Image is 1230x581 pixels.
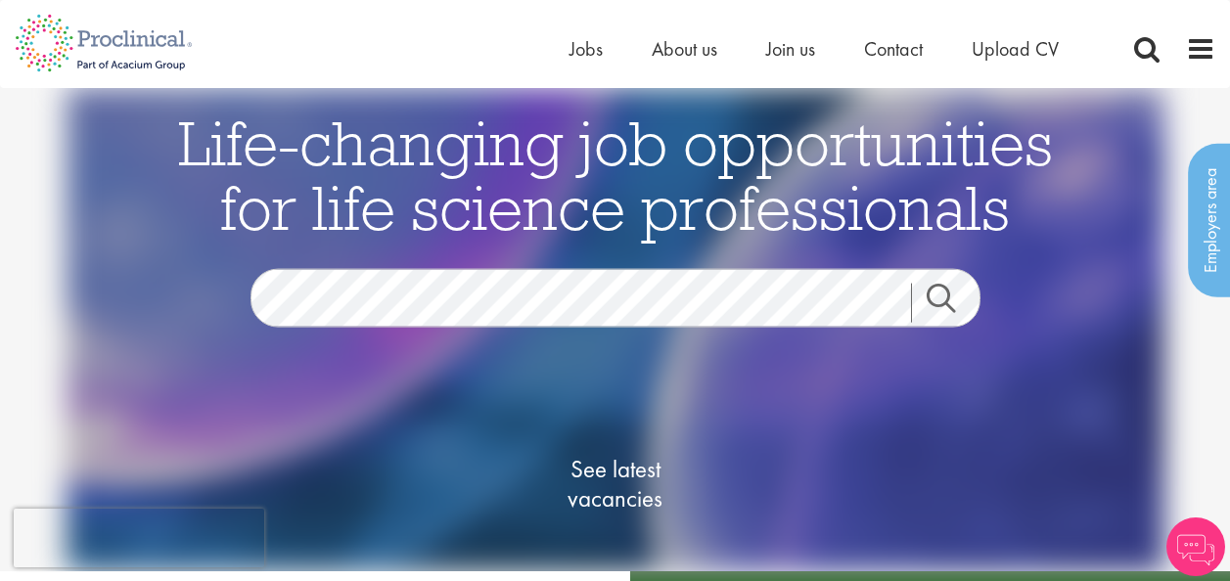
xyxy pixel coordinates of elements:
span: Life-changing job opportunities for life science professionals [178,103,1053,246]
a: Contact [864,36,923,62]
a: Upload CV [972,36,1059,62]
img: candidate home [66,88,1163,571]
a: About us [652,36,717,62]
iframe: reCAPTCHA [14,509,264,567]
span: See latest vacancies [518,454,713,513]
a: Jobs [569,36,603,62]
a: Join us [766,36,815,62]
a: Job search submit button [911,283,995,322]
img: Chatbot [1166,517,1225,576]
